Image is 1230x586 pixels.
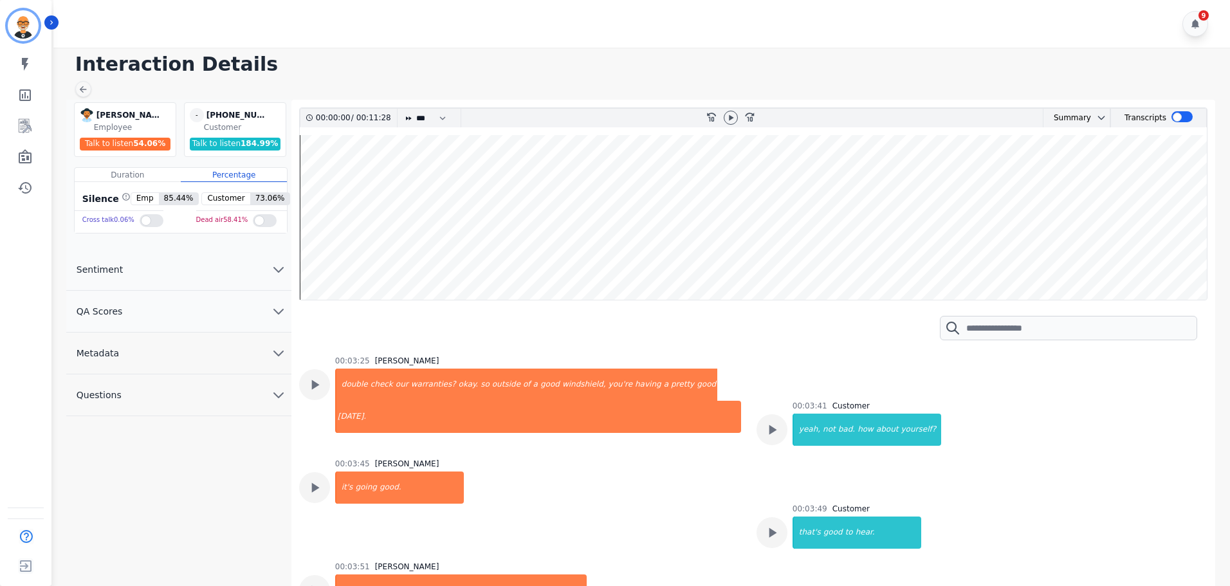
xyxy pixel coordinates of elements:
svg: chevron down [271,304,286,319]
div: a [532,369,539,401]
div: Transcripts [1124,109,1166,127]
button: Metadata chevron down [66,333,291,374]
div: [PERSON_NAME] [375,459,439,469]
div: Employee [94,122,173,133]
div: yourself? [900,414,942,446]
div: okay. [457,369,480,401]
div: 00:03:49 [793,504,827,514]
div: bad. [837,414,856,446]
svg: chevron down [271,387,286,403]
div: you're [607,369,634,401]
div: Talk to listen [80,138,171,151]
span: Metadata [66,347,129,360]
img: Bordered avatar [8,10,39,41]
div: [DATE]. [336,401,741,433]
div: 00:03:41 [793,401,827,411]
div: 00:11:28 [354,109,389,127]
div: 00:00:00 [316,109,351,127]
div: that's [794,517,822,549]
div: so [479,369,491,401]
span: Questions [66,389,132,401]
div: windshield, [561,369,607,401]
div: 00:03:51 [335,562,370,572]
div: [PERSON_NAME] [375,356,439,366]
div: Duration [75,168,181,182]
div: pretty [670,369,695,401]
div: going [354,472,378,504]
div: / [316,109,394,127]
span: - [190,108,204,122]
div: to [844,517,854,549]
div: 00:03:25 [335,356,370,366]
svg: chevron down [271,262,286,277]
button: chevron down [1091,113,1106,123]
div: 9 [1198,10,1209,21]
div: warranties? [410,369,457,401]
span: 54.06 % [133,139,165,148]
div: how [856,414,875,446]
div: Customer [204,122,283,133]
div: having [634,369,663,401]
div: of [522,369,532,401]
button: QA Scores chevron down [66,291,291,333]
div: Silence [80,192,131,205]
div: a [663,369,670,401]
button: Sentiment chevron down [66,249,291,291]
svg: chevron down [271,345,286,361]
div: Summary [1043,109,1091,127]
div: not [822,414,837,446]
span: Customer [202,193,250,205]
div: our [394,369,410,401]
div: [PERSON_NAME] [96,108,161,122]
div: good [695,369,717,401]
div: Customer [832,504,870,514]
div: good. [378,472,464,504]
div: double [336,369,369,401]
span: Emp [131,193,159,205]
div: Cross talk 0.06 % [82,211,134,230]
h1: Interaction Details [75,53,1217,76]
span: 85.44 % [159,193,199,205]
div: [PHONE_NUMBER] [207,108,271,122]
div: about [875,414,900,446]
div: hear. [854,517,921,549]
button: Questions chevron down [66,374,291,416]
div: it's [336,472,354,504]
span: 184.99 % [241,139,278,148]
div: Talk to listen [190,138,281,151]
span: 73.06 % [250,193,290,205]
div: check [369,369,394,401]
div: good [822,517,844,549]
span: QA Scores [66,305,133,318]
div: outside [491,369,522,401]
span: Sentiment [66,263,133,276]
div: good [539,369,561,401]
svg: chevron down [1096,113,1106,123]
div: yeah, [794,414,822,446]
div: [PERSON_NAME] [375,562,439,572]
div: Percentage [181,168,287,182]
div: Customer [832,401,870,411]
div: Dead air 58.41 % [196,211,248,230]
div: 00:03:45 [335,459,370,469]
